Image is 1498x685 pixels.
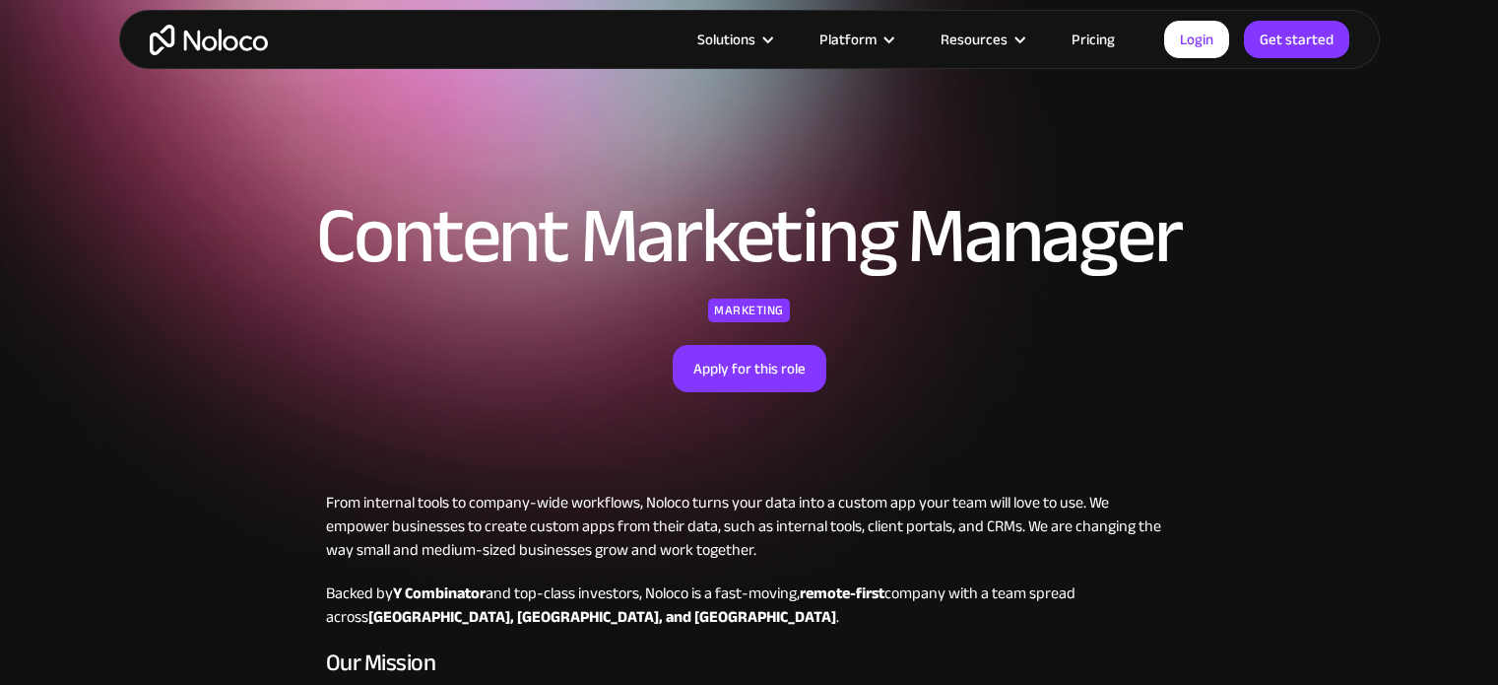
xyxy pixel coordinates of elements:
[316,197,1181,276] h1: Content Marketing Manager
[819,27,877,52] div: Platform
[393,579,486,608] strong: Y Combinator
[1244,21,1349,58] a: Get started
[150,25,268,55] a: home
[368,602,836,632] strong: [GEOGRAPHIC_DATA], [GEOGRAPHIC_DATA], and [GEOGRAPHIC_DATA]
[708,299,790,322] div: Marketing
[1164,21,1229,58] a: Login
[673,27,795,52] div: Solutions
[916,27,1047,52] div: Resources
[673,345,826,392] a: Apply for this role
[800,579,884,608] strong: remote-first
[326,582,1173,629] p: Backed by and top-class investors, Noloco is a fast-moving, company with a team spread across .
[697,27,755,52] div: Solutions
[326,491,1173,562] p: From internal tools to company-wide workflows, Noloco turns your data into a custom app your team...
[941,27,1008,52] div: Resources
[795,27,916,52] div: Platform
[1047,27,1140,52] a: Pricing
[326,649,1173,678] h3: Our Mission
